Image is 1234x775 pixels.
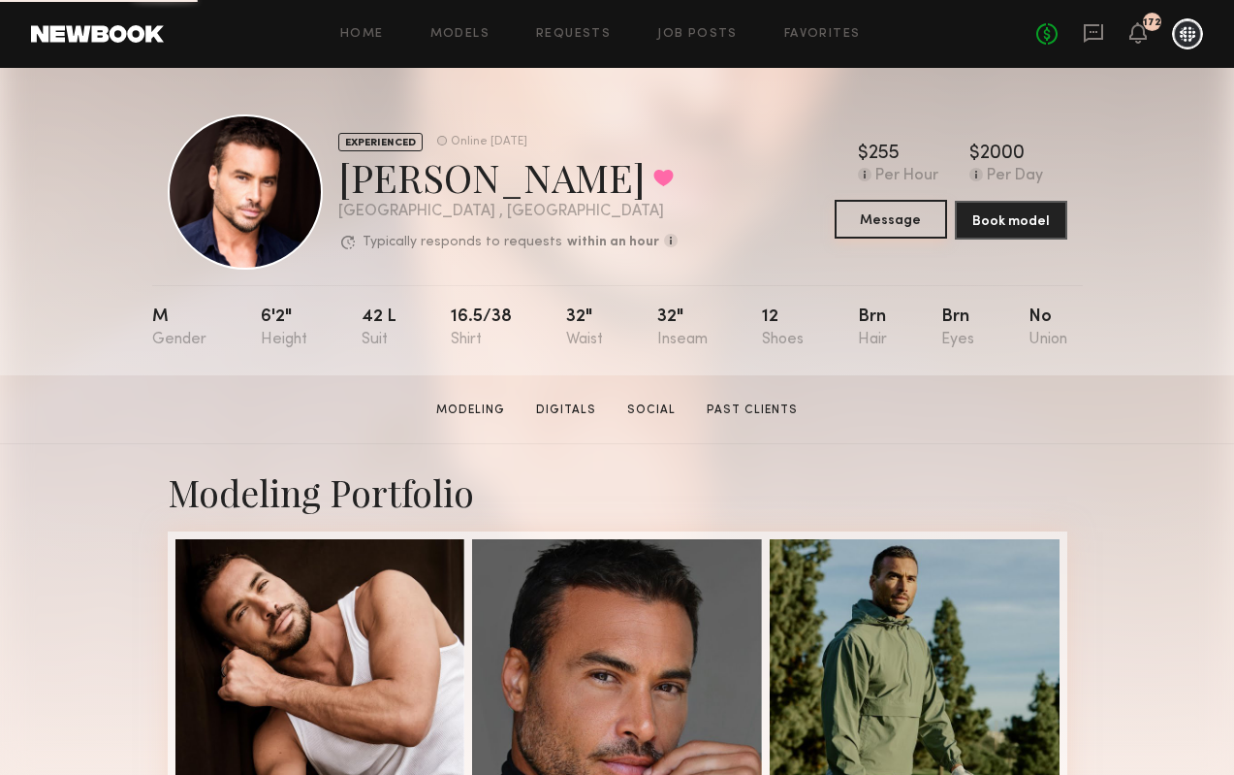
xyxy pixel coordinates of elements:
[528,402,604,419] a: Digitals
[987,168,1043,185] div: Per Day
[261,308,307,348] div: 6'2"
[980,145,1025,164] div: 2000
[858,145,869,164] div: $
[869,145,900,164] div: 255
[338,133,423,151] div: EXPERIENCED
[1028,308,1067,348] div: No
[152,308,206,348] div: M
[955,201,1067,240] button: Book model
[536,28,611,41] a: Requests
[430,28,490,41] a: Models
[1143,17,1161,28] div: 172
[451,308,512,348] div: 16.5/38
[362,308,396,348] div: 42 l
[168,468,1067,516] div: Modeling Portfolio
[941,308,974,348] div: Brn
[338,204,678,220] div: [GEOGRAPHIC_DATA] , [GEOGRAPHIC_DATA]
[566,308,603,348] div: 32"
[657,28,738,41] a: Job Posts
[784,28,861,41] a: Favorites
[451,136,527,148] div: Online [DATE]
[858,308,887,348] div: Brn
[428,402,513,419] a: Modeling
[969,145,980,164] div: $
[835,200,947,239] button: Message
[338,151,678,203] div: [PERSON_NAME]
[567,236,659,249] b: within an hour
[619,402,683,419] a: Social
[657,308,708,348] div: 32"
[340,28,384,41] a: Home
[699,402,806,419] a: Past Clients
[875,168,938,185] div: Per Hour
[363,236,562,249] p: Typically responds to requests
[762,308,804,348] div: 12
